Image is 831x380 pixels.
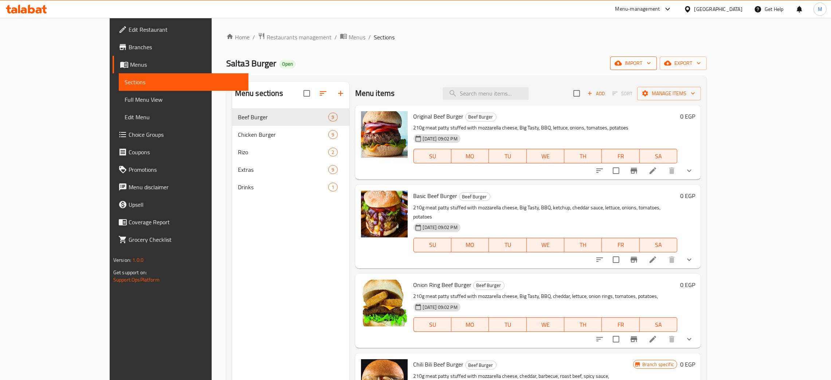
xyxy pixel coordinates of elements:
span: Manage items [643,89,695,98]
span: SU [417,319,448,330]
span: FR [605,319,636,330]
span: TU [492,151,524,162]
span: [DATE] 09:02 PM [420,135,460,142]
button: TU [489,317,526,332]
button: sort-choices [591,162,608,179]
img: Onion Ring Beef Burger [361,280,408,326]
div: Beef Burger [473,281,505,290]
div: Open [279,60,296,69]
span: Add item [584,88,608,99]
img: Basic Beef Burger [361,191,408,237]
a: Support.OpsPlatform [113,275,160,284]
div: items [328,113,337,121]
div: items [328,148,337,156]
button: SU [413,149,451,163]
span: TU [492,240,524,250]
nav: breadcrumb [226,32,707,42]
span: WE [530,319,561,330]
div: Extras9 [232,161,349,178]
span: [DATE] 09:02 PM [420,304,460,311]
div: items [328,183,337,191]
svg: Show Choices [685,166,694,175]
span: Branch specific [639,361,677,368]
button: SU [413,317,451,332]
span: Sections [374,33,395,42]
button: show more [681,162,698,179]
button: TU [489,238,526,252]
a: Menus [113,56,248,73]
span: TH [567,151,599,162]
a: Edit Restaurant [113,21,248,38]
button: TH [564,238,602,252]
span: Select section first [608,88,637,99]
button: sort-choices [591,330,608,348]
div: Beef Burger [465,113,497,121]
button: Branch-specific-item [625,330,643,348]
button: import [610,57,657,70]
span: Version: [113,255,131,265]
span: WE [530,240,561,250]
span: Restaurants management [267,33,332,42]
span: 9 [329,114,337,121]
div: items [328,165,337,174]
span: Menu disclaimer [129,183,243,191]
button: SA [640,149,677,163]
nav: Menu sections [232,105,349,199]
button: export [660,57,707,70]
span: Select to update [608,252,624,267]
div: Beef Burger9 [232,108,349,126]
button: TH [564,317,602,332]
span: Basic Beef Burger [413,190,458,201]
span: Beef Burger [474,281,504,290]
img: Original Beef Burger [361,111,408,158]
a: Promotions [113,161,248,178]
div: Chicken Burger9 [232,126,349,143]
button: Manage items [637,87,701,100]
span: Beef Burger [459,193,490,201]
a: Edit Menu [119,108,248,126]
h6: 0 EGP [680,280,695,290]
span: 9 [329,166,337,173]
button: sort-choices [591,251,608,268]
span: SU [417,151,448,162]
button: Branch-specific-item [625,162,643,179]
span: Coupons [129,148,243,156]
p: 210g meat patty stuffed with mozzarella cheese, Big Tasty, BBQ, cheddar, lettuce, onion rings, to... [413,292,677,301]
h2: Menu items [355,88,395,99]
span: Menus [130,60,243,69]
div: Beef Burger [459,192,490,201]
span: Rizo [238,148,329,156]
button: TH [564,149,602,163]
span: SU [417,240,448,250]
span: Select to update [608,331,624,347]
a: Grocery Checklist [113,231,248,248]
span: SA [643,319,674,330]
a: Coverage Report [113,213,248,231]
span: 1 [329,184,337,191]
button: TU [489,149,526,163]
span: Coverage Report [129,218,243,226]
div: Beef Burger [238,113,329,121]
span: Promotions [129,165,243,174]
span: SA [643,240,674,250]
div: Menu-management [615,5,660,13]
a: Menu disclaimer [113,178,248,196]
button: show more [681,330,698,348]
a: Upsell [113,196,248,213]
button: WE [527,317,564,332]
span: Chicken Burger [238,130,329,139]
div: Beef Burger [465,361,497,369]
span: Full Menu View [125,95,243,104]
button: show more [681,251,698,268]
span: import [616,59,651,68]
button: SU [413,238,451,252]
button: SA [640,238,677,252]
button: MO [451,238,489,252]
a: Branches [113,38,248,56]
div: Drinks1 [232,178,349,196]
button: WE [527,238,564,252]
span: Beef Burger [466,361,496,369]
span: TH [567,319,599,330]
span: MO [454,240,486,250]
